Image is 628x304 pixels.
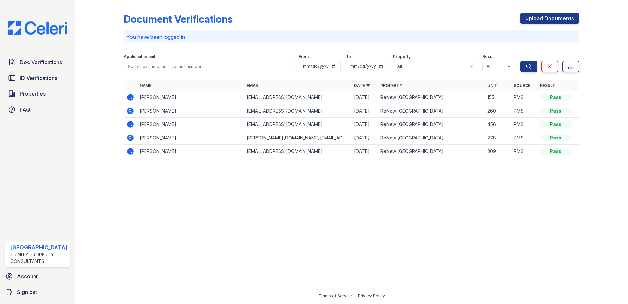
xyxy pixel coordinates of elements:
[511,104,537,118] td: PMS
[380,83,402,88] a: Property
[244,91,351,104] td: [EMAIL_ADDRESS][DOMAIN_NAME]
[540,135,572,141] div: Pass
[520,13,579,24] a: Upload Documents
[17,288,37,296] span: Sign out
[140,83,151,88] a: Name
[485,118,511,131] td: 456
[540,94,572,101] div: Pass
[3,286,73,299] a: Sign out
[351,118,378,131] td: [DATE]
[358,293,385,298] a: Privacy Policy
[20,106,30,114] span: FAQ
[20,90,46,98] span: Properties
[487,83,497,88] a: Unit
[5,103,70,116] a: FAQ
[540,148,572,155] div: Pass
[20,74,57,82] span: ID Verifications
[137,118,244,131] td: [PERSON_NAME]
[11,251,67,265] div: Trinity Property Consultants
[485,145,511,158] td: 309
[346,54,351,59] label: To
[5,87,70,100] a: Properties
[244,104,351,118] td: [EMAIL_ADDRESS][DOMAIN_NAME]
[351,104,378,118] td: [DATE]
[378,145,485,158] td: ReNew [GEOGRAPHIC_DATA]
[124,54,155,59] label: Applicant or unit
[511,118,537,131] td: PMS
[378,131,485,145] td: ReNew [GEOGRAPHIC_DATA]
[124,13,233,25] div: Document Verifications
[137,145,244,158] td: [PERSON_NAME]
[511,145,537,158] td: PMS
[351,91,378,104] td: [DATE]
[485,91,511,104] td: 155
[137,131,244,145] td: [PERSON_NAME]
[319,293,352,298] a: Terms of Service
[3,21,73,35] img: CE_Logo_Blue-a8612792a0a2168367f1c8372b55b34899dd931a85d93a1a3d3e32e68fde9ad4.png
[514,83,530,88] a: Source
[540,108,572,114] div: Pass
[20,58,62,66] span: Doc Verifications
[247,83,259,88] a: Email
[137,104,244,118] td: [PERSON_NAME]
[511,91,537,104] td: PMS
[485,131,511,145] td: 278
[351,145,378,158] td: [DATE]
[5,56,70,69] a: Doc Verifications
[354,293,356,298] div: |
[354,83,370,88] a: Date ▼
[124,61,294,72] input: Search by name, email, or unit number
[299,54,309,59] label: From
[540,83,555,88] a: Result
[244,145,351,158] td: [EMAIL_ADDRESS][DOMAIN_NAME]
[378,118,485,131] td: ReNew [GEOGRAPHIC_DATA]
[5,71,70,85] a: ID Verifications
[540,121,572,128] div: Pass
[482,54,495,59] label: Result
[137,91,244,104] td: [PERSON_NAME]
[11,243,67,251] div: [GEOGRAPHIC_DATA]
[393,54,411,59] label: Property
[351,131,378,145] td: [DATE]
[511,131,537,145] td: PMS
[485,104,511,118] td: 260
[3,270,73,283] a: Account
[378,91,485,104] td: ReNew [GEOGRAPHIC_DATA]
[17,272,38,280] span: Account
[244,131,351,145] td: [PERSON_NAME][DOMAIN_NAME][EMAIL_ADDRESS][PERSON_NAME][DOMAIN_NAME]
[378,104,485,118] td: ReNew [GEOGRAPHIC_DATA]
[126,33,577,41] p: You have been logged in
[244,118,351,131] td: [EMAIL_ADDRESS][DOMAIN_NAME]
